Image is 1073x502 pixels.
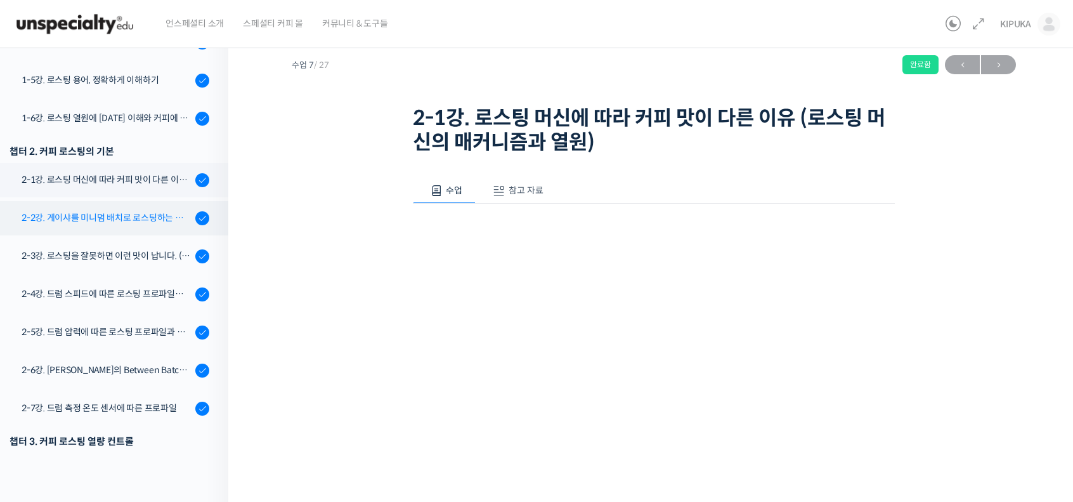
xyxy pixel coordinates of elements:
span: 대화 [116,416,131,426]
span: 홈 [40,416,48,426]
a: 대화 [84,397,164,428]
a: 홈 [4,397,84,428]
span: 설정 [196,416,211,426]
a: 설정 [164,397,244,428]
